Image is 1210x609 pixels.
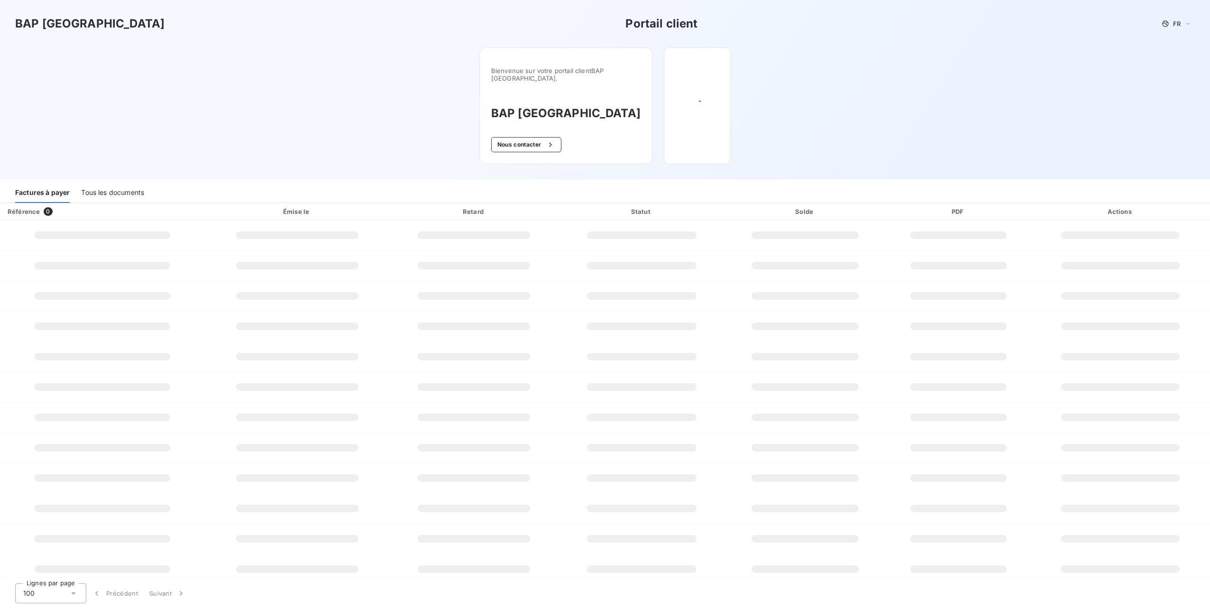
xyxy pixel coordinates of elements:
div: Solde [726,207,884,216]
div: Tous les documents [81,183,144,203]
span: Bienvenue sur votre portail client BAP [GEOGRAPHIC_DATA] . [491,67,641,82]
span: 0 [44,207,52,216]
h3: BAP [GEOGRAPHIC_DATA] [491,105,641,122]
button: Nous contacter [491,137,561,152]
div: Statut [561,207,723,216]
h3: BAP [GEOGRAPHIC_DATA] [15,15,165,32]
div: Factures à payer [15,183,70,203]
div: Retard [391,207,557,216]
span: 100 [23,589,35,598]
h3: Portail client [625,15,697,32]
div: PDF [888,207,1029,216]
button: Précédent [86,583,144,603]
div: Émise le [207,207,387,216]
div: Actions [1033,207,1208,216]
span: FR [1173,20,1181,28]
div: Référence [8,208,40,215]
button: Suivant [144,583,192,603]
